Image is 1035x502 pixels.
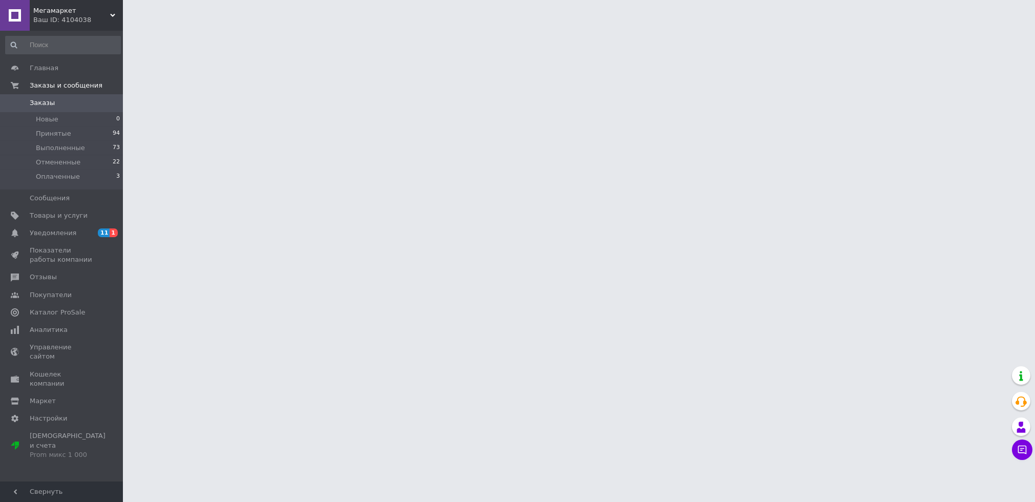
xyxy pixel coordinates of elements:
[30,414,67,423] span: Настройки
[30,64,58,73] span: Главная
[36,172,80,181] span: Оплаченные
[113,158,120,167] span: 22
[36,143,85,153] span: Выполненные
[33,6,110,15] span: Мегамаркет
[30,343,95,361] span: Управление сайтом
[110,228,118,237] span: 1
[30,290,72,300] span: Покупатели
[30,431,105,459] span: [DEMOGRAPHIC_DATA] и счета
[5,36,121,54] input: Поиск
[98,228,110,237] span: 11
[30,370,95,388] span: Кошелек компании
[30,325,68,334] span: Аналитика
[36,115,58,124] span: Новые
[33,15,123,25] div: Ваш ID: 4104038
[30,211,88,220] span: Товары и услуги
[30,98,55,108] span: Заказы
[30,81,102,90] span: Заказы и сообщения
[30,396,56,406] span: Маркет
[113,143,120,153] span: 73
[30,246,95,264] span: Показатели работы компании
[30,194,70,203] span: Сообщения
[116,172,120,181] span: 3
[36,158,80,167] span: Отмененные
[36,129,71,138] span: Принятые
[1012,440,1032,460] button: Чат с покупателем
[113,129,120,138] span: 94
[30,308,85,317] span: Каталог ProSale
[116,115,120,124] span: 0
[30,273,57,282] span: Отзывы
[30,228,76,238] span: Уведомления
[30,450,105,459] div: Prom микс 1 000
